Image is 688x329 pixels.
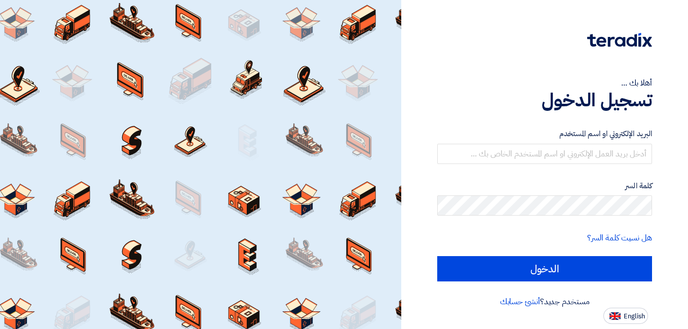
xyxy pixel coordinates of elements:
button: English [603,308,648,324]
input: الدخول [437,256,652,281]
label: البريد الإلكتروني او اسم المستخدم [437,128,652,140]
span: English [624,313,645,320]
div: أهلا بك ... [437,77,652,89]
img: en-US.png [609,312,621,320]
a: هل نسيت كلمة السر؟ [587,232,652,244]
div: مستخدم جديد؟ [437,296,652,308]
a: أنشئ حسابك [500,296,540,308]
label: كلمة السر [437,180,652,192]
h1: تسجيل الدخول [437,89,652,111]
img: Teradix logo [587,33,652,47]
input: أدخل بريد العمل الإلكتروني او اسم المستخدم الخاص بك ... [437,144,652,164]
